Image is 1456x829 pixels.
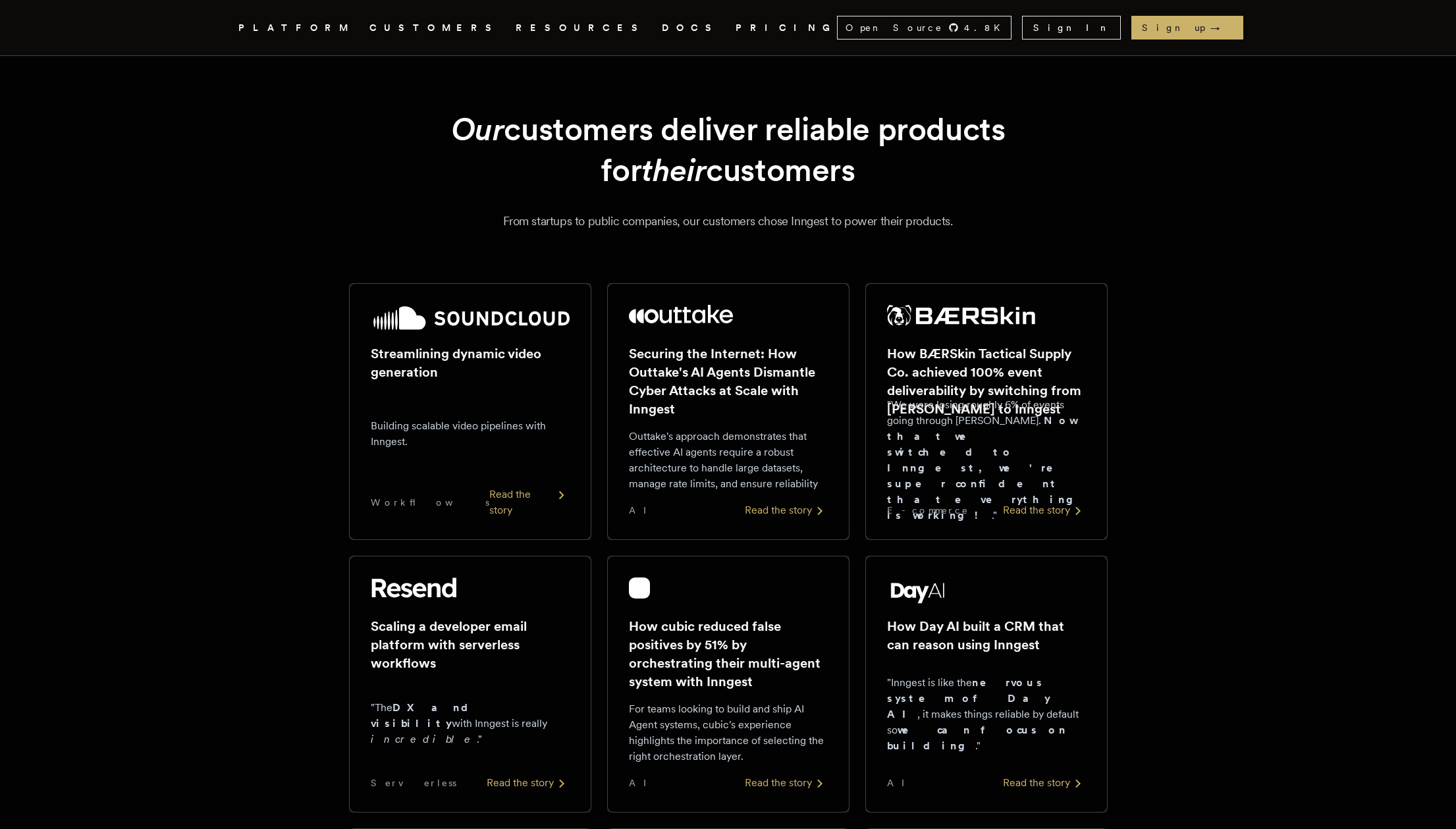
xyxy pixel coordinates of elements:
span: Workflows [371,496,489,509]
button: PLATFORM [238,20,354,36]
em: their [641,151,706,189]
img: Outtake [629,305,734,323]
strong: Now that we switched to Inngest, we're super confident that everything is working! [887,414,1083,521]
em: incredible [371,733,477,745]
h2: Scaling a developer email platform with serverless workflows [371,617,570,672]
p: From startups to public companies, our customers chose Inngest to power their products. [254,212,1202,230]
div: Read the story [487,775,570,791]
h2: How cubic reduced false positives by 51% by orchestrating their multi-agent system with Inngest [629,617,828,691]
img: BÆRSkin Tactical Supply Co. [887,305,1036,326]
strong: nervous system of Day AI [887,676,1050,720]
div: Read the story [745,775,828,791]
h2: How BÆRSkin Tactical Supply Co. achieved 100% event deliverability by switching from [PERSON_NAME... [887,344,1086,418]
p: Outtake's approach demonstrates that effective AI agents require a robust architecture to handle ... [629,429,828,492]
a: BÆRSkin Tactical Supply Co. logoHow BÆRSkin Tactical Supply Co. achieved 100% event deliverabilit... [865,283,1108,540]
a: Resend logoScaling a developer email platform with serverless workflows"TheDX and visibilitywith ... [349,556,591,813]
span: 4.8 K [964,21,1008,34]
button: RESOURCES [516,20,646,36]
a: SoundCloud logoStreamlining dynamic video generationBuilding scalable video pipelines with Innges... [349,283,591,540]
em: Our [451,110,504,148]
h2: How Day AI built a CRM that can reason using Inngest [887,617,1086,654]
div: Read the story [1003,502,1086,518]
span: E-commerce [887,504,969,517]
p: "The with Inngest is really ." [371,700,570,747]
img: Day AI [887,577,949,604]
h1: customers deliver reliable products for customers [381,109,1076,191]
a: DOCS [662,20,720,36]
a: Sign In [1022,16,1121,40]
p: "We were losing roughly 6% of events going through [PERSON_NAME]. ." [887,397,1086,523]
a: PRICING [736,20,837,36]
span: → [1210,21,1233,34]
div: Read the story [489,487,570,518]
img: Resend [371,577,456,599]
img: SoundCloud [371,305,570,331]
a: cubic logoHow cubic reduced false positives by 51% by orchestrating their multi-agent system with... [607,556,849,813]
h2: Securing the Internet: How Outtake's AI Agents Dismantle Cyber Attacks at Scale with Inngest [629,344,828,418]
strong: DX and visibility [371,701,479,730]
span: AI [629,504,658,517]
div: Read the story [745,502,828,518]
a: Sign up [1131,16,1243,40]
span: AI [887,776,916,789]
a: CUSTOMERS [369,20,500,36]
strong: we can focus on building [887,724,1067,752]
p: For teams looking to build and ship AI Agent systems, cubic's experience highlights the importanc... [629,701,828,764]
p: "Inngest is like the , it makes things reliable by default so ." [887,675,1086,754]
h2: Streamlining dynamic video generation [371,344,570,381]
p: Building scalable video pipelines with Inngest. [371,418,570,450]
span: AI [629,776,658,789]
span: Serverless [371,776,456,789]
div: Read the story [1003,775,1086,791]
a: Outtake logoSecuring the Internet: How Outtake's AI Agents Dismantle Cyber Attacks at Scale with ... [607,283,849,540]
img: cubic [629,577,650,599]
span: Open Source [846,21,943,34]
a: Day AI logoHow Day AI built a CRM that can reason using Inngest"Inngest is like thenervous system... [865,556,1108,813]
